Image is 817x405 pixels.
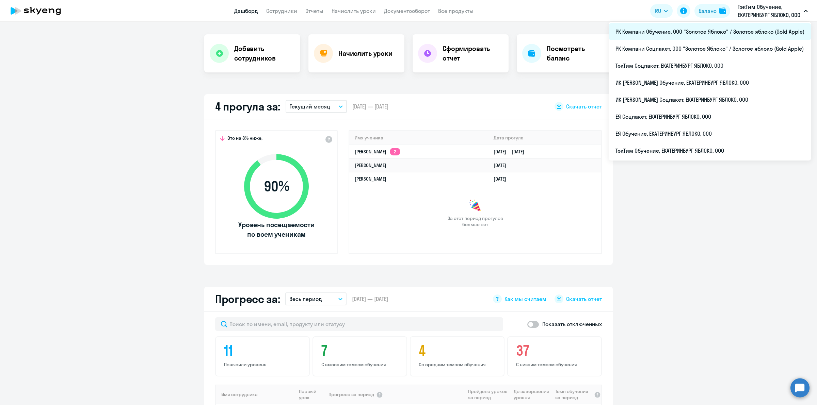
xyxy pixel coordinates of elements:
h4: 4 [419,342,498,359]
h4: 7 [321,342,400,359]
a: [DATE] [494,162,512,168]
h2: Прогресс за: [215,292,280,306]
h4: Начислить уроки [338,49,393,58]
p: С низким темпом обучения [516,361,595,368]
h4: Посмотреть баланс [547,44,607,63]
span: Скачать отчет [566,103,602,110]
div: Баланс [699,7,717,15]
span: Это на 8% ниже, [227,135,262,143]
img: balance [719,7,726,14]
button: ТэкТим Обучение, ЕКАТЕРИНБУРГ ЯБЛОКО, ООО [734,3,811,19]
h4: Добавить сотрудников [234,44,295,63]
span: Как мы считаем [504,295,546,303]
a: [PERSON_NAME]2 [355,149,400,155]
img: congrats [468,199,482,213]
app-skyeng-badge: 2 [390,148,400,155]
button: Весь период [285,292,347,305]
ul: RU [609,22,811,161]
a: Документооборот [384,7,430,14]
span: RU [655,7,661,15]
span: За этот период прогулов больше нет [447,215,504,227]
th: Дата прогула [488,131,601,145]
span: Прогресс за период [329,391,374,398]
button: Текущий месяц [286,100,347,113]
th: Имя сотрудника [216,385,296,404]
p: Со средним темпом обучения [419,361,498,368]
a: [DATE] [494,176,512,182]
h2: 4 прогула за: [215,100,280,113]
span: Темп обучения за период [555,388,592,401]
span: Скачать отчет [566,295,602,303]
th: Имя ученика [349,131,488,145]
p: Текущий месяц [290,102,330,111]
span: Уровень посещаемости по всем ученикам [237,220,316,239]
p: Весь период [289,295,322,303]
a: [DATE][DATE] [494,149,530,155]
p: Показать отключенных [542,320,602,328]
span: [DATE] — [DATE] [352,103,388,110]
a: Все продукты [438,7,474,14]
a: Дашборд [234,7,258,14]
th: Пройдено уроков за период [465,385,511,404]
h4: 37 [516,342,595,359]
a: Начислить уроки [332,7,376,14]
p: С высоким темпом обучения [321,361,400,368]
a: Сотрудники [266,7,297,14]
button: RU [650,4,673,18]
a: [PERSON_NAME] [355,176,386,182]
span: [DATE] — [DATE] [352,295,388,303]
button: Балансbalance [694,4,730,18]
p: ТэкТим Обучение, ЕКАТЕРИНБУРГ ЯБЛОКО, ООО [738,3,801,19]
input: Поиск по имени, email, продукту или статусу [215,317,503,331]
h4: Сформировать отчет [443,44,503,63]
th: До завершения уровня [511,385,552,404]
a: Отчеты [305,7,323,14]
a: [PERSON_NAME] [355,162,386,168]
th: Первый урок [296,385,328,404]
span: 90 % [237,178,316,195]
p: Повысили уровень [224,361,303,368]
h4: 11 [224,342,303,359]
